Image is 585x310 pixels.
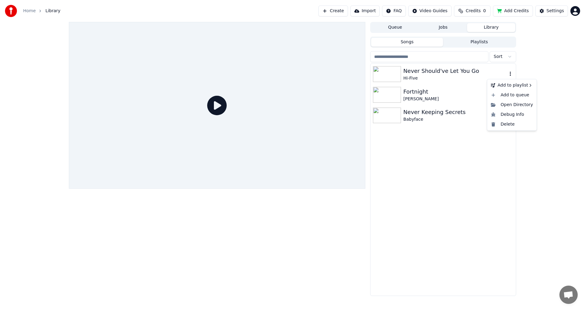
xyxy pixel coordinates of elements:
[467,23,515,32] button: Library
[466,8,480,14] span: Credits
[488,80,535,90] div: Add to playlist
[494,54,502,60] span: Sort
[403,75,507,81] div: Hi-Five
[488,119,535,129] div: Delete
[5,5,17,17] img: youka
[488,90,535,100] div: Add to queue
[547,8,564,14] div: Settings
[454,5,491,16] button: Credits0
[408,5,452,16] button: Video Guides
[45,8,60,14] span: Library
[488,100,535,110] div: Open Directory
[535,5,568,16] button: Settings
[488,110,535,119] div: Debug Info
[493,5,533,16] button: Add Credits
[483,8,486,14] span: 0
[443,38,515,47] button: Playlists
[403,96,513,102] div: [PERSON_NAME]
[382,5,406,16] button: FAQ
[403,116,513,123] div: Babyface
[371,23,419,32] button: Queue
[23,8,36,14] a: Home
[318,5,348,16] button: Create
[403,67,507,75] div: Never Should've Let You Go
[403,108,513,116] div: Never Keeping Secrets
[371,38,443,47] button: Songs
[559,286,578,304] a: Open chat
[419,23,467,32] button: Jobs
[403,87,513,96] div: Fortnight
[23,8,60,14] nav: breadcrumb
[350,5,380,16] button: Import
